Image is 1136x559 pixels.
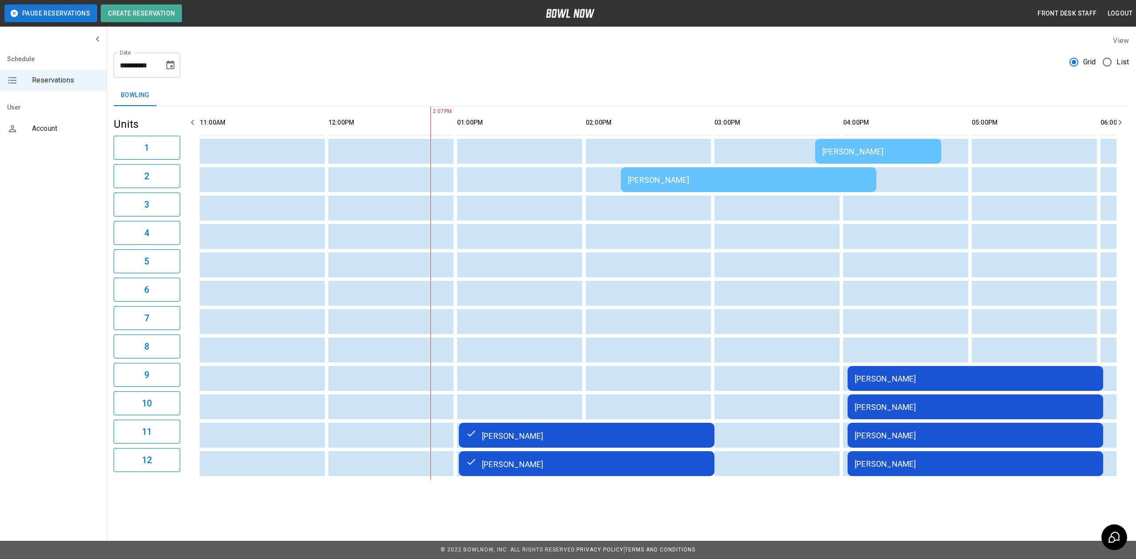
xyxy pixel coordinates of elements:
th: 02:00PM [586,110,711,135]
button: Bowling [114,85,157,106]
button: 11 [114,420,180,444]
div: [PERSON_NAME] [855,431,1096,440]
button: 12 [114,448,180,472]
div: [PERSON_NAME] [628,175,869,185]
button: 7 [114,306,180,330]
span: Reservations [32,75,99,86]
th: 11:00AM [200,110,325,135]
button: 10 [114,391,180,415]
button: Logout [1104,5,1136,22]
h6: 2 [144,169,149,183]
div: inventory tabs [114,85,1129,106]
img: logo [546,9,595,18]
div: [PERSON_NAME] [822,147,934,156]
button: 3 [114,193,180,217]
span: Account [32,123,99,134]
a: Privacy Policy [576,547,623,553]
h6: 1 [144,141,149,155]
button: 5 [114,249,180,273]
h6: 5 [144,254,149,268]
h5: Units [114,117,180,131]
h6: 7 [144,311,149,325]
span: 2:07PM [430,107,433,116]
div: [PERSON_NAME] [466,458,707,469]
h6: 12 [142,453,152,467]
h6: 10 [142,396,152,410]
button: 1 [114,136,180,160]
button: Pause Reservations [4,4,97,22]
button: 8 [114,335,180,358]
div: [PERSON_NAME] [855,374,1096,383]
h6: 6 [144,283,149,297]
label: View [1113,36,1129,45]
th: 12:00PM [328,110,454,135]
th: 01:00PM [457,110,582,135]
button: 6 [114,278,180,302]
div: [PERSON_NAME] [466,430,707,441]
h6: 11 [142,425,152,439]
div: [PERSON_NAME] [855,402,1096,412]
button: Front Desk Staff [1034,5,1100,22]
button: 2 [114,164,180,188]
h6: 8 [144,339,149,354]
h6: 4 [144,226,149,240]
div: [PERSON_NAME] [855,459,1096,468]
button: 9 [114,363,180,387]
a: Terms and Conditions [625,547,695,553]
button: Choose date, selected date is Aug 17, 2025 [162,56,179,74]
span: List [1116,57,1129,67]
h6: 9 [144,368,149,382]
button: 4 [114,221,180,245]
h6: 3 [144,197,149,212]
span: © 2022 BowlNow, Inc. All Rights Reserved. [441,547,576,553]
button: Create Reservation [101,4,182,22]
span: Grid [1083,57,1096,67]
